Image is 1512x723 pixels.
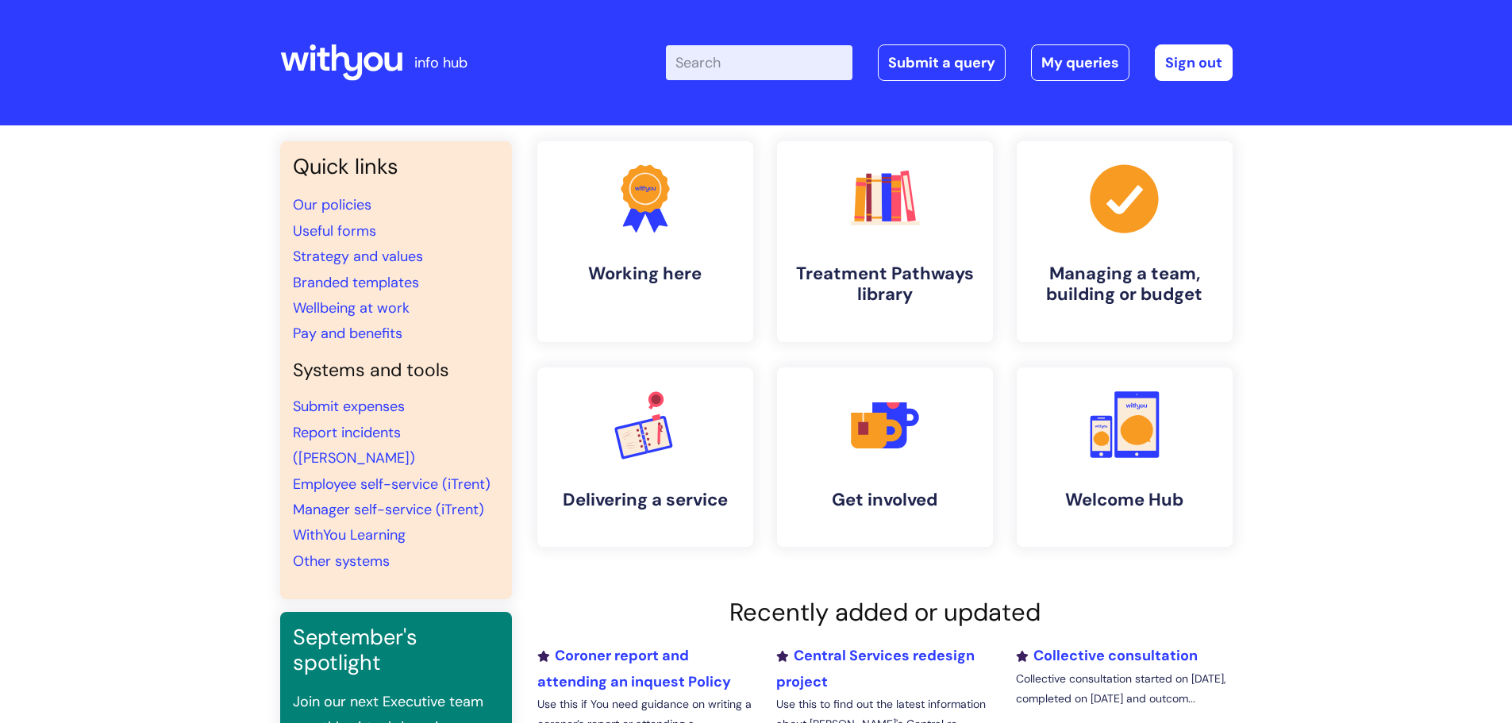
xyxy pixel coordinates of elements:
[777,367,993,547] a: Get involved
[293,360,499,382] h4: Systems and tools
[550,490,741,510] h4: Delivering a service
[1016,646,1198,665] a: Collective consultation
[1029,263,1220,306] h4: Managing a team, building or budget
[666,45,852,80] input: Search
[537,141,753,342] a: Working here
[293,475,491,494] a: Employee self-service (iTrent)
[293,247,423,266] a: Strategy and values
[293,625,499,676] h3: September's spotlight
[777,141,993,342] a: Treatment Pathways library
[414,50,467,75] p: info hub
[1155,44,1233,81] a: Sign out
[1029,490,1220,510] h4: Welcome Hub
[790,263,980,306] h4: Treatment Pathways library
[293,324,402,343] a: Pay and benefits
[537,367,753,547] a: Delivering a service
[550,263,741,284] h4: Working here
[293,552,390,571] a: Other systems
[776,646,975,690] a: Central Services redesign project
[537,646,731,690] a: Coroner report and attending an inquest Policy
[293,195,371,214] a: Our policies
[293,298,410,317] a: Wellbeing at work
[293,221,376,240] a: Useful forms
[537,598,1233,627] h2: Recently added or updated
[293,397,405,416] a: Submit expenses
[293,423,415,467] a: Report incidents ([PERSON_NAME])
[1031,44,1129,81] a: My queries
[878,44,1006,81] a: Submit a query
[1017,367,1233,547] a: Welcome Hub
[666,44,1233,81] div: | -
[293,525,406,544] a: WithYou Learning
[790,490,980,510] h4: Get involved
[293,273,419,292] a: Branded templates
[1016,669,1232,709] p: Collective consultation started on [DATE], completed on [DATE] and outcom...
[1017,141,1233,342] a: Managing a team, building or budget
[293,500,484,519] a: Manager self-service (iTrent)
[293,154,499,179] h3: Quick links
